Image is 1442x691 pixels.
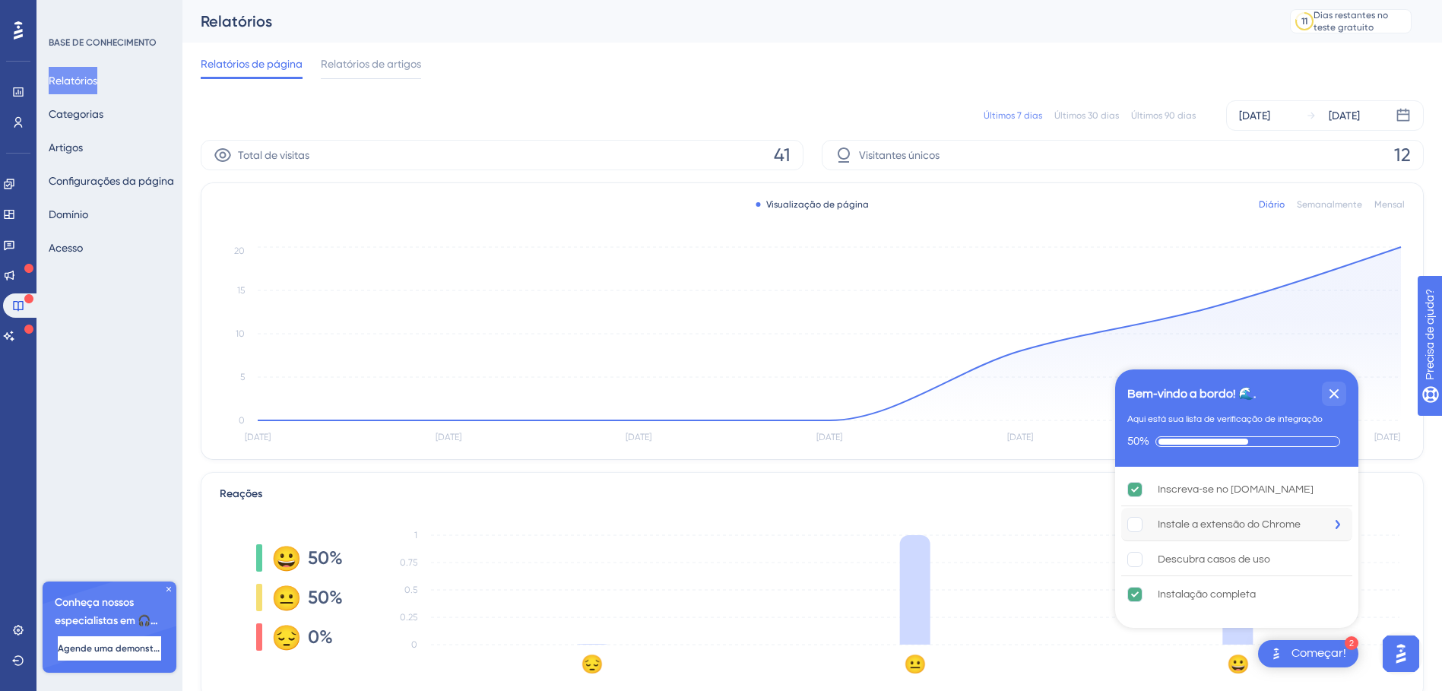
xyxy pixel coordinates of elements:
button: Configurações da página [49,167,174,195]
tspan: 10 [236,328,245,339]
text: 😐 [904,653,927,675]
div: Aqui está sua lista de verificação de integração [1127,412,1323,427]
div: Últimos 30 dias [1054,109,1119,122]
div: A instalação completa está concluída. [1121,578,1352,611]
div: Dias restantes no teste gratuito [1314,9,1406,33]
div: Inscreva-se no [DOMAIN_NAME] [1158,480,1314,499]
div: Itens da lista de verificação [1115,467,1358,623]
tspan: [DATE] [816,432,842,442]
tspan: 20 [234,246,245,256]
div: BASE DE CONHECIMENTO [49,36,157,49]
span: 12 [1394,143,1411,167]
span: 50% [308,546,343,570]
tspan: [DATE] [626,432,651,442]
div: 😐 [271,585,296,610]
div: Bem-vindo a bordo! 🌊. [1127,385,1256,403]
span: 0% [308,625,333,649]
tspan: [DATE] [436,432,461,442]
div: 😀 [271,546,296,570]
span: 50% [308,585,343,610]
span: Agende uma demonstração [58,642,161,655]
div: Começar! [1291,645,1346,662]
span: Relatórios de artigos [321,55,421,73]
div: Inscreva-se para UserGuiding.com está concluído. [1121,473,1352,506]
span: Precisa de ajuda? [36,4,127,22]
div: O Discover Use Cases está incompleto. [1121,543,1352,576]
button: Relatórios [49,67,97,94]
div: Instale a extensão do Chrome [1158,515,1301,534]
span: 41 [774,143,791,167]
div: Descubra casos de uso [1158,550,1270,569]
div: 2 [1345,636,1358,650]
tspan: 0.25 [400,612,417,623]
div: Contêiner de lista de verificação [1115,369,1358,628]
text: 😀 [1227,653,1250,675]
tspan: 0 [411,639,417,650]
div: Mensal [1374,198,1405,211]
span: Total de visitas [238,146,309,164]
div: 11 [1301,15,1307,27]
button: Acesso [49,234,83,262]
div: Últimos 7 dias [984,109,1042,122]
div: 50% [1127,435,1149,449]
div: Progresso da lista de verificação: 50% [1127,435,1346,449]
tspan: 0.5 [404,585,417,595]
button: Artigos [49,134,83,161]
button: Agende uma demonstração [58,636,161,661]
text: 😔 [581,653,604,675]
div: Reações [220,485,1405,503]
tspan: 0 [239,415,245,426]
div: A instalação da extensão do Chrome está incompleta. [1121,508,1352,541]
div: [DATE] [1329,106,1360,125]
tspan: [DATE] [1007,432,1033,442]
div: Relatórios [201,11,1252,32]
tspan: 1 [414,530,417,540]
div: Abra o Get Started! Lista de verificação, módulos restantes: 2 [1258,640,1358,667]
div: Instalação completa [1158,585,1256,604]
span: Relatórios de página [201,55,303,73]
tspan: 5 [240,372,245,382]
tspan: [DATE] [245,432,271,442]
button: Domínio [49,201,88,228]
button: Categorias [49,100,103,128]
div: 😔 [271,625,296,649]
div: [DATE] [1239,106,1270,125]
div: Fechar lista de verificação [1322,382,1346,406]
tspan: 15 [237,285,245,296]
span: Visitantes únicos [859,146,940,164]
iframe: UserGuiding AI Assistant Launcher [1378,631,1424,677]
img: texto alternativo de imagem do iniciador [1267,645,1285,663]
font: Visualização de página [766,198,869,211]
tspan: 0.75 [400,557,417,568]
span: Conheça nossos especialistas em 🎧 integração [55,594,164,630]
div: Últimos 90 dias [1131,109,1196,122]
tspan: [DATE] [1374,432,1400,442]
div: Diário [1259,198,1285,211]
div: Semanalmente [1297,198,1362,211]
